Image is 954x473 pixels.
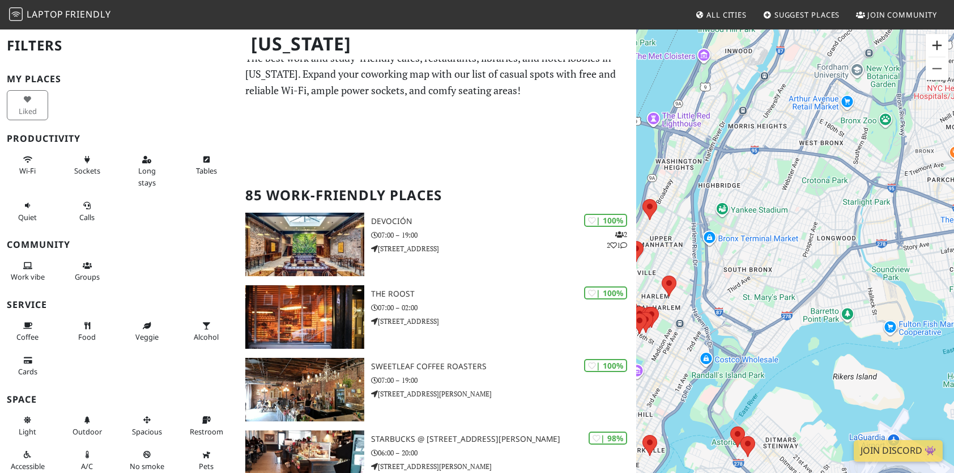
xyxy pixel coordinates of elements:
button: Tables [186,150,227,180]
span: Power sockets [74,166,100,176]
h3: Productivity [7,133,232,144]
a: All Cities [691,5,751,25]
span: Air conditioned [81,461,93,471]
img: The Roost [245,285,364,349]
button: Restroom [186,411,227,441]
a: Join Community [851,5,942,25]
span: Friendly [65,8,110,20]
span: Stable Wi-Fi [19,166,36,176]
h3: My Places [7,74,232,85]
button: Work vibe [7,256,48,286]
img: Sweetleaf Coffee Roasters [245,358,364,421]
a: Sweetleaf Coffee Roasters | 100% Sweetleaf Coffee Roasters 07:00 – 19:00 [STREET_ADDRESS][PERSON_... [238,358,636,421]
span: Quiet [18,212,37,222]
a: LaptopFriendly LaptopFriendly [9,5,111,25]
span: Group tables [75,272,100,282]
p: 06:00 – 20:00 [371,447,636,458]
h3: Space [7,394,232,405]
span: Coffee [16,332,39,342]
span: Natural light [19,426,36,437]
button: Zoom in [926,34,948,57]
button: Spacious [126,411,168,441]
div: | 100% [584,286,627,299]
h1: [US_STATE] [242,28,634,60]
div: | 100% [584,359,627,372]
h3: The Roost [371,289,636,299]
span: Pet friendly [199,461,214,471]
button: Alcohol [186,316,227,347]
span: Veggie [135,332,159,342]
span: Outdoor area [73,426,102,437]
span: Food [78,332,96,342]
button: Food [66,316,108,347]
h3: Starbucks @ [STREET_ADDRESS][PERSON_NAME] [371,434,636,444]
a: Suggest Places [759,5,845,25]
span: Video/audio calls [79,212,95,222]
span: Laptop [27,8,63,20]
button: Light [7,411,48,441]
span: Accessible [11,461,45,471]
span: Join Community [867,10,937,20]
span: Suggest Places [774,10,840,20]
button: Quiet [7,196,48,226]
span: Smoke free [130,461,164,471]
button: Outdoor [66,411,108,441]
button: Cards [7,351,48,381]
span: Work-friendly tables [196,166,217,176]
span: Long stays [138,166,156,187]
p: 07:00 – 19:00 [371,375,636,386]
h3: Sweetleaf Coffee Roasters [371,362,636,371]
span: Spacious [132,426,162,437]
span: Restroom [190,426,223,437]
p: 07:00 – 02:00 [371,302,636,313]
span: Credit cards [18,366,37,377]
img: Devoción [245,213,364,276]
button: Coffee [7,316,48,347]
span: People working [11,272,45,282]
p: [STREET_ADDRESS] [371,316,636,327]
h2: 85 Work-Friendly Places [245,178,629,213]
h2: Filters [7,28,232,63]
p: 07:00 – 19:00 [371,230,636,240]
p: 2 2 1 [607,229,627,251]
h3: Devoción [371,217,636,226]
a: The Roost | 100% The Roost 07:00 – 02:00 [STREET_ADDRESS] [238,285,636,349]
button: Calls [66,196,108,226]
h3: Service [7,299,232,310]
img: LaptopFriendly [9,7,23,21]
button: Sockets [66,150,108,180]
p: [STREET_ADDRESS][PERSON_NAME] [371,461,636,472]
button: Veggie [126,316,168,347]
p: The best work and study-friendly cafes, restaurants, libraries, and hotel lobbies in [US_STATE]. ... [245,50,629,99]
button: Long stays [126,150,168,192]
div: | 100% [584,214,627,227]
a: Devoción | 100% 221 Devoción 07:00 – 19:00 [STREET_ADDRESS] [238,213,636,276]
h3: Community [7,239,232,250]
button: Wi-Fi [7,150,48,180]
p: [STREET_ADDRESS][PERSON_NAME] [371,388,636,399]
p: [STREET_ADDRESS] [371,243,636,254]
button: Zoom out [926,57,948,80]
span: All Cities [706,10,747,20]
button: Groups [66,256,108,286]
span: Alcohol [194,332,219,342]
div: | 98% [589,432,627,445]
